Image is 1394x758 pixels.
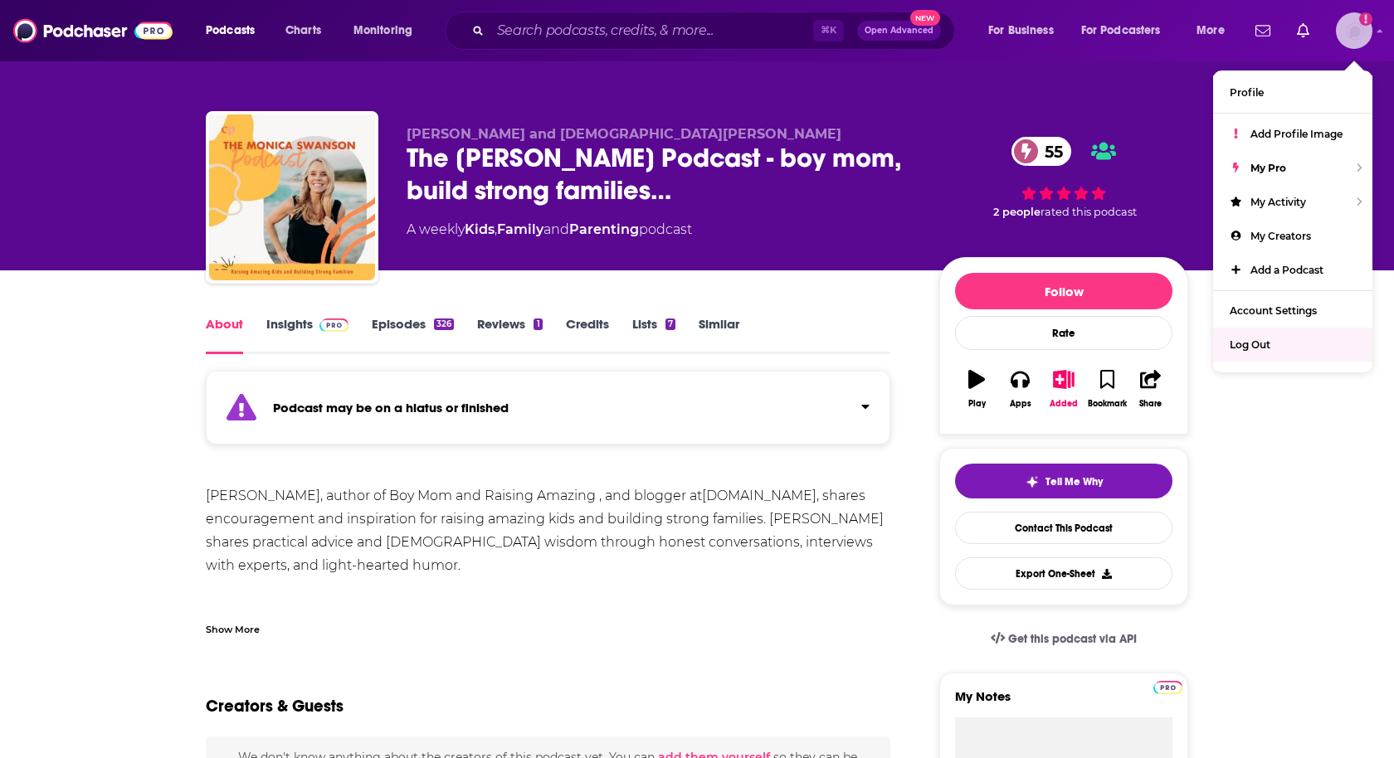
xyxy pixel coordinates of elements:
div: Share [1139,399,1162,409]
label: My Notes [955,688,1172,717]
div: A weekly podcast [407,220,692,240]
button: open menu [194,17,276,44]
input: Search podcasts, credits, & more... [490,17,813,44]
a: Show notifications dropdown [1249,17,1277,45]
button: Apps [998,359,1041,419]
img: Podchaser - Follow, Share and Rate Podcasts [13,15,173,46]
a: Episodes326 [372,316,454,354]
button: Follow [955,273,1172,309]
div: [PERSON_NAME], author of Boy Mom and Raising Amazing , and blogger at , shares encouragement and ... [206,484,890,647]
div: 326 [434,318,454,330]
button: Export One-Sheet [955,557,1172,590]
a: 55 [1011,137,1071,166]
strong: Podcast may be on a hiatus or finished [273,400,509,415]
h2: Creators & Guests [206,696,344,717]
img: User Profile [1336,12,1372,49]
div: 55 2 peoplerated this podcast [939,126,1188,229]
div: 7 [665,318,675,330]
span: For Podcasters [1081,19,1161,42]
a: Credits [566,316,609,354]
div: Bookmark [1088,399,1127,409]
span: rated this podcast [1041,206,1137,218]
a: Add a Podcast [1213,253,1372,287]
img: tell me why sparkle [1026,475,1039,488]
a: Lists7 [632,316,675,354]
a: Profile [1213,75,1372,109]
span: Open Advanced [865,27,933,35]
span: 55 [1028,137,1071,166]
span: , [495,221,497,237]
a: Add Profile Image [1213,117,1372,151]
span: More [1197,19,1225,42]
span: ⌘ K [813,20,844,41]
span: Get this podcast via API [1008,632,1137,646]
span: My Activity [1250,196,1306,208]
a: Parenting [569,221,639,237]
a: InsightsPodchaser Pro [266,316,348,354]
ul: Show profile menu [1213,70,1372,372]
section: Click to expand status details [206,381,890,445]
a: Similar [699,316,739,354]
div: Search podcasts, credits, & more... [461,12,971,50]
span: Charts [285,19,321,42]
button: Show profile menu [1336,12,1372,49]
a: Account Settings [1213,294,1372,328]
a: [DOMAIN_NAME] [702,488,816,503]
a: Get this podcast via API [977,619,1150,659]
span: Podcasts [206,19,255,42]
span: Logged in as heidi.egloff [1336,12,1372,49]
span: My Creators [1250,230,1311,242]
img: Podchaser Pro [1153,681,1182,694]
span: New [910,10,940,26]
button: open menu [1185,17,1245,44]
span: Monitoring [353,19,412,42]
span: Profile [1230,86,1264,99]
span: Tell Me Why [1045,475,1103,488]
div: Added [1050,399,1078,409]
a: Charts [275,17,331,44]
a: Pro website [1153,678,1182,694]
a: Kids [465,221,495,237]
button: open menu [1070,17,1185,44]
span: Add a Podcast [1250,264,1323,276]
img: The Monica Swanson Podcast - boy mom, build strong families, Biblical worldview, women's wellness [209,114,375,280]
a: Show notifications dropdown [1290,17,1316,45]
button: tell me why sparkleTell Me Why [955,464,1172,498]
span: Add Profile Image [1250,128,1343,140]
div: Play [968,399,986,409]
button: open menu [342,17,434,44]
div: Rate [955,316,1172,350]
svg: Add a profile image [1359,12,1372,26]
a: Family [497,221,543,237]
span: [PERSON_NAME] and [DEMOGRAPHIC_DATA][PERSON_NAME] [407,126,841,142]
button: Open AdvancedNew [857,21,941,41]
span: Account Settings [1230,304,1317,317]
button: Bookmark [1085,359,1128,419]
button: Share [1129,359,1172,419]
a: Contact This Podcast [955,512,1172,544]
button: open menu [977,17,1075,44]
img: Podchaser Pro [319,318,348,332]
div: 1 [534,318,542,330]
button: Added [1042,359,1085,419]
span: and [543,221,569,237]
span: For Business [988,19,1054,42]
a: About [206,316,243,354]
button: Play [955,359,998,419]
a: My Creators [1213,219,1372,253]
div: Apps [1010,399,1031,409]
span: Log Out [1230,338,1270,351]
span: My Pro [1250,162,1286,174]
a: Reviews1 [477,316,542,354]
span: 2 people [993,206,1041,218]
